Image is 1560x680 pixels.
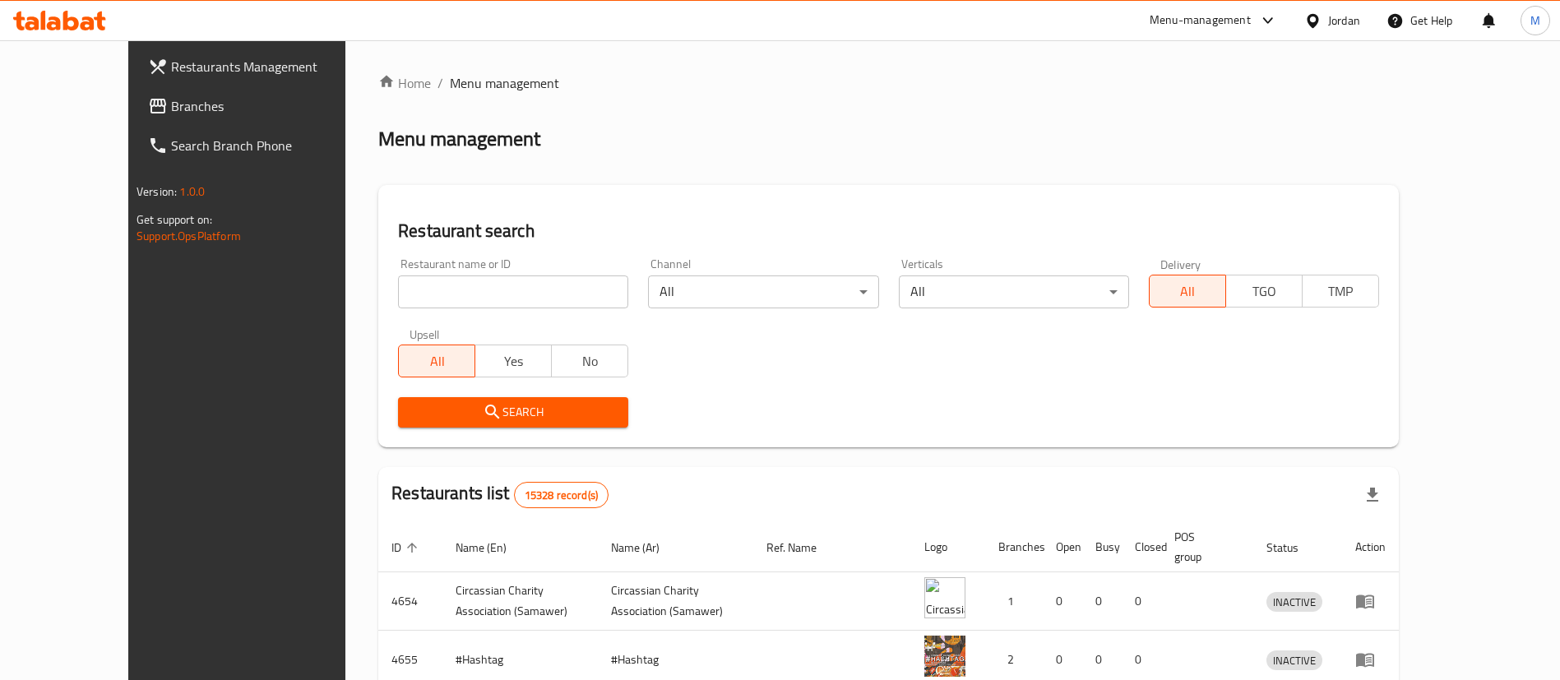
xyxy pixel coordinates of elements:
button: All [1149,275,1226,308]
h2: Menu management [378,126,540,152]
img: ​Circassian ​Charity ​Association​ (Samawer) [924,577,965,618]
div: Export file [1353,475,1392,515]
a: Search Branch Phone [135,126,389,165]
td: 1 [985,572,1043,631]
span: Get support on: [137,209,212,230]
span: Name (En) [456,538,528,557]
button: Search [398,397,628,428]
span: Restaurants Management [171,57,376,76]
button: TMP [1302,275,1379,308]
a: Support.OpsPlatform [137,225,241,247]
button: Yes [474,345,552,377]
span: Menu management [450,73,559,93]
a: Restaurants Management [135,47,389,86]
div: Menu [1355,591,1386,611]
span: Version: [137,181,177,202]
span: INACTIVE [1266,651,1322,670]
span: M [1530,12,1540,30]
th: Logo [911,522,985,572]
span: Yes [482,349,545,373]
span: Status [1266,538,1320,557]
th: Closed [1122,522,1161,572]
h2: Restaurants list [391,481,609,508]
th: Action [1342,522,1399,572]
td: ​Circassian ​Charity ​Association​ (Samawer) [442,572,598,631]
div: All [648,275,878,308]
span: ID [391,538,423,557]
span: 15328 record(s) [515,488,608,503]
span: All [405,349,469,373]
td: 0 [1122,572,1161,631]
td: 0 [1082,572,1122,631]
th: Busy [1082,522,1122,572]
li: / [437,73,443,93]
div: Menu [1355,650,1386,669]
span: TGO [1233,280,1296,303]
button: TGO [1225,275,1303,308]
td: 4654 [378,572,442,631]
span: No [558,349,622,373]
label: Upsell [410,328,440,340]
td: 0 [1043,572,1082,631]
h2: Restaurant search [398,219,1379,243]
span: Branches [171,96,376,116]
th: Open [1043,522,1082,572]
span: Search [411,402,615,423]
nav: breadcrumb [378,73,1399,93]
div: Jordan [1328,12,1360,30]
div: INACTIVE [1266,592,1322,612]
span: POS group [1174,527,1234,567]
th: Branches [985,522,1043,572]
span: TMP [1309,280,1373,303]
img: #Hashtag [924,636,965,677]
span: Ref. Name [766,538,838,557]
div: All [899,275,1129,308]
a: Branches [135,86,389,126]
span: Search Branch Phone [171,136,376,155]
button: No [551,345,628,377]
td: ​Circassian ​Charity ​Association​ (Samawer) [598,572,753,631]
span: INACTIVE [1266,593,1322,612]
span: All [1156,280,1220,303]
span: 1.0.0 [179,181,205,202]
div: Menu-management [1150,11,1251,30]
div: Total records count [514,482,609,508]
input: Search for restaurant name or ID.. [398,275,628,308]
span: Name (Ar) [611,538,681,557]
button: All [398,345,475,377]
label: Delivery [1160,258,1201,270]
a: Home [378,73,431,93]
